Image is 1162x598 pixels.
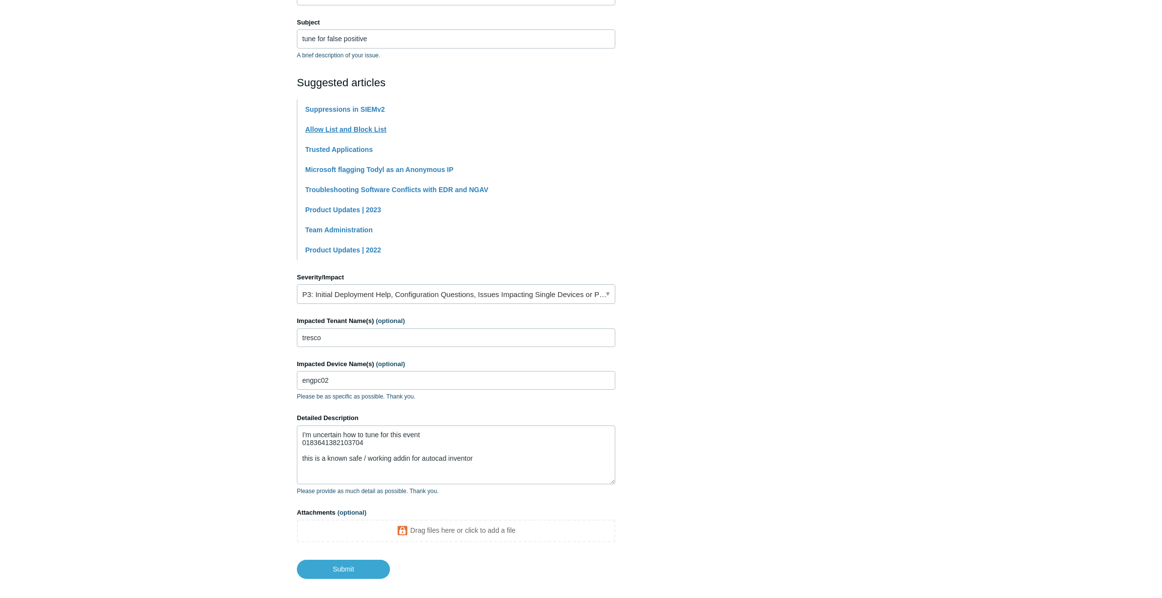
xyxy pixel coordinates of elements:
[297,413,615,423] label: Detailed Description
[297,284,615,304] a: P3: Initial Deployment Help, Configuration Questions, Issues Impacting Single Devices or Past Out...
[297,51,615,60] p: A brief description of your issue.
[297,392,615,401] p: Please be as specific as possible. Thank you.
[297,560,390,578] input: Submit
[305,125,387,133] a: Allow List and Block List
[305,105,385,113] a: Suppressions in SIEMv2
[297,316,615,326] label: Impacted Tenant Name(s)
[376,360,405,368] span: (optional)
[297,18,615,27] label: Subject
[305,246,381,254] a: Product Updates | 2022
[297,75,615,91] h2: Suggested articles
[297,487,615,496] p: Please provide as much detail as possible. Thank you.
[305,186,488,194] a: Troubleshooting Software Conflicts with EDR and NGAV
[297,508,615,518] label: Attachments
[305,226,373,234] a: Team Administration
[305,206,381,214] a: Product Updates | 2023
[297,359,615,369] label: Impacted Device Name(s)
[297,273,615,282] label: Severity/Impact
[376,317,405,324] span: (optional)
[305,166,454,174] a: Microsoft flagging Todyl as an Anonymous IP
[305,146,373,153] a: Trusted Applications
[338,509,366,516] span: (optional)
